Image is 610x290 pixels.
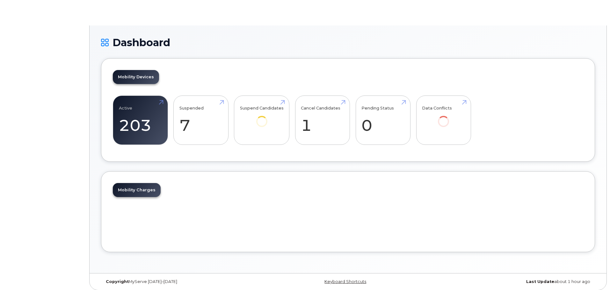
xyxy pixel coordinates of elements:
a: Mobility Devices [113,70,159,84]
h1: Dashboard [101,37,595,48]
strong: Copyright [106,279,129,284]
a: Suspended 7 [179,99,222,141]
a: Suspend Candidates [240,99,284,136]
a: Keyboard Shortcuts [324,279,366,284]
strong: Last Update [526,279,554,284]
a: Active 203 [119,99,162,141]
a: Cancel Candidates 1 [301,99,344,141]
a: Mobility Charges [113,183,161,197]
div: MyServe [DATE]–[DATE] [101,279,266,284]
a: Pending Status 0 [361,99,404,141]
a: Data Conflicts [422,99,465,136]
div: about 1 hour ago [430,279,595,284]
